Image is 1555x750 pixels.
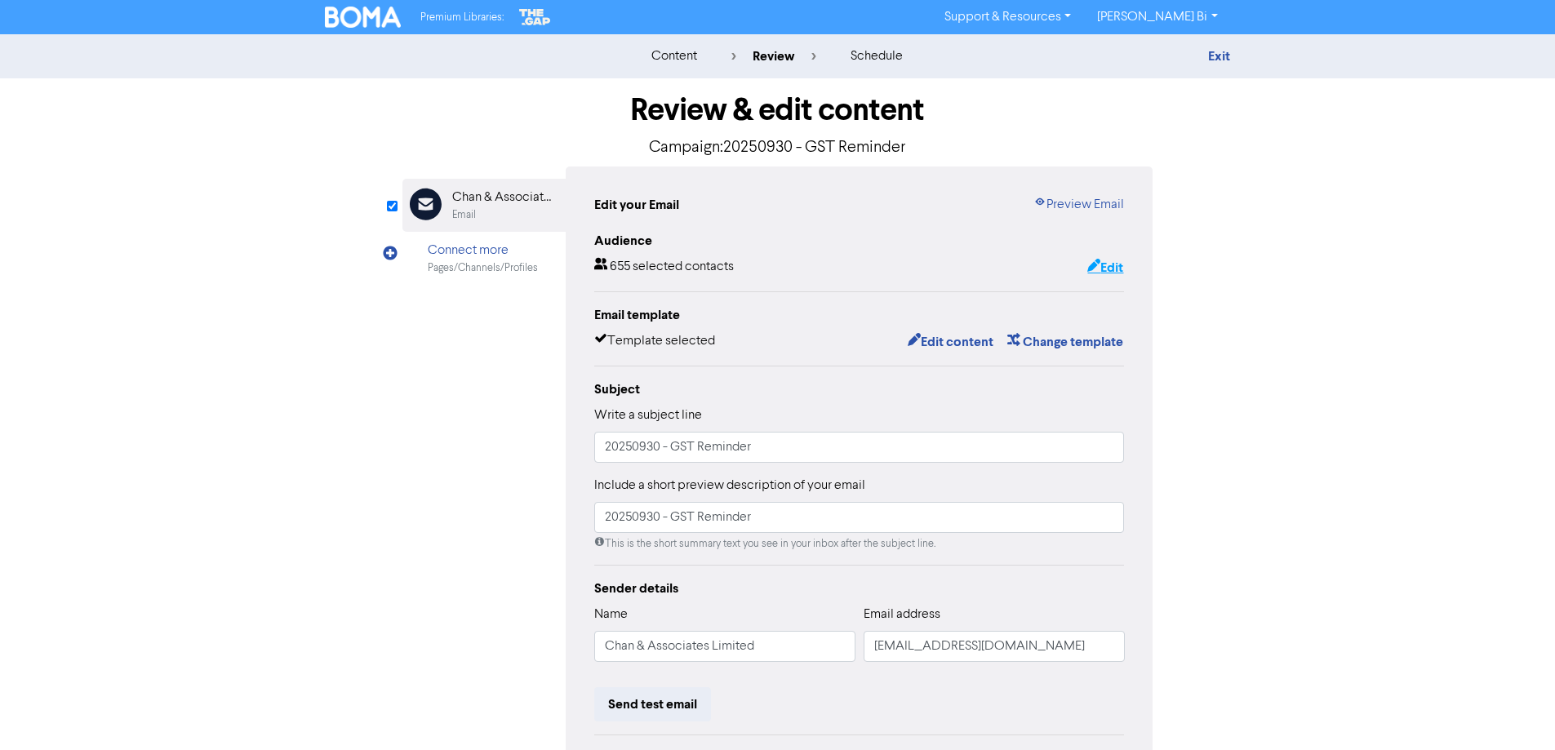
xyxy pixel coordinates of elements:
[594,687,711,721] button: Send test email
[452,207,476,223] div: Email
[864,605,940,624] label: Email address
[402,135,1153,160] p: Campaign: 20250930 - GST Reminder
[402,91,1153,129] h1: Review & edit content
[931,4,1084,30] a: Support & Resources
[452,188,557,207] div: Chan & Associates Limited
[594,476,865,495] label: Include a short preview description of your email
[594,195,679,215] div: Edit your Email
[594,231,1125,251] div: Audience
[594,305,1125,325] div: Email template
[325,7,402,28] img: BOMA Logo
[594,257,734,278] div: 655 selected contacts
[1350,574,1555,750] iframe: Chat Widget
[731,47,816,66] div: review
[594,379,1125,399] div: Subject
[428,241,538,260] div: Connect more
[851,47,903,66] div: schedule
[1084,4,1230,30] a: [PERSON_NAME] Bi
[1208,48,1230,64] a: Exit
[1033,195,1124,215] a: Preview Email
[1006,331,1124,353] button: Change template
[594,536,1125,552] div: This is the short summary text you see in your inbox after the subject line.
[517,7,553,28] img: The Gap
[651,47,697,66] div: content
[594,406,702,425] label: Write a subject line
[907,331,994,353] button: Edit content
[402,232,566,285] div: Connect morePages/Channels/Profiles
[420,12,504,23] span: Premium Libraries:
[594,331,715,353] div: Template selected
[1086,257,1124,278] button: Edit
[428,260,538,276] div: Pages/Channels/Profiles
[402,179,566,232] div: Chan & Associates LimitedEmail
[594,605,628,624] label: Name
[594,579,1125,598] div: Sender details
